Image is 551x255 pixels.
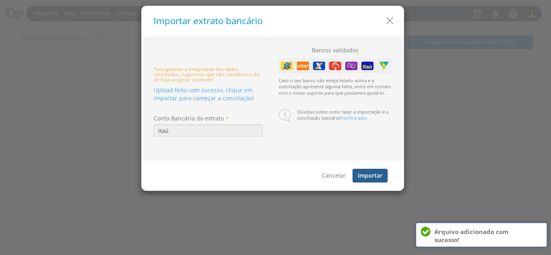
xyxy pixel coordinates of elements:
[378,62,390,70] img: Sicoob
[434,228,509,244] strong: Arquivo adicionado com sucesso!
[279,46,392,54] p: Bancos validados
[297,109,391,121] p: Dúvidas sobre como fazer a importação e a conciliação bancária?
[353,169,388,182] button: Importar
[154,16,398,26] h5: Importar extrato bancário
[345,62,357,70] img: Nubank
[313,62,325,70] img: Caixa Econômica
[279,109,292,124] img: baloon_pq.png
[329,62,341,70] img: Bradesco
[224,115,229,122] span: Campo obrigatório
[281,62,293,70] img: Banco do Brasil
[279,73,392,96] p: Caso o seu banco não esteja listado acima e a conciliação apresente alguma falha, entre em contat...
[154,86,263,102] div: Upload feito com sucesso, clique em importar para começar a conciliação!
[342,115,367,121] a: confira aqui
[317,169,351,182] button: Cancelar
[154,66,263,83] h6: Para garantir a integridade dos dados conciliados, sugerimos que não considere o dia de hoje ao g...
[297,62,309,70] img: Inter
[154,114,224,122] label: Conta Bancária do extrato
[361,62,374,70] img: Itaú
